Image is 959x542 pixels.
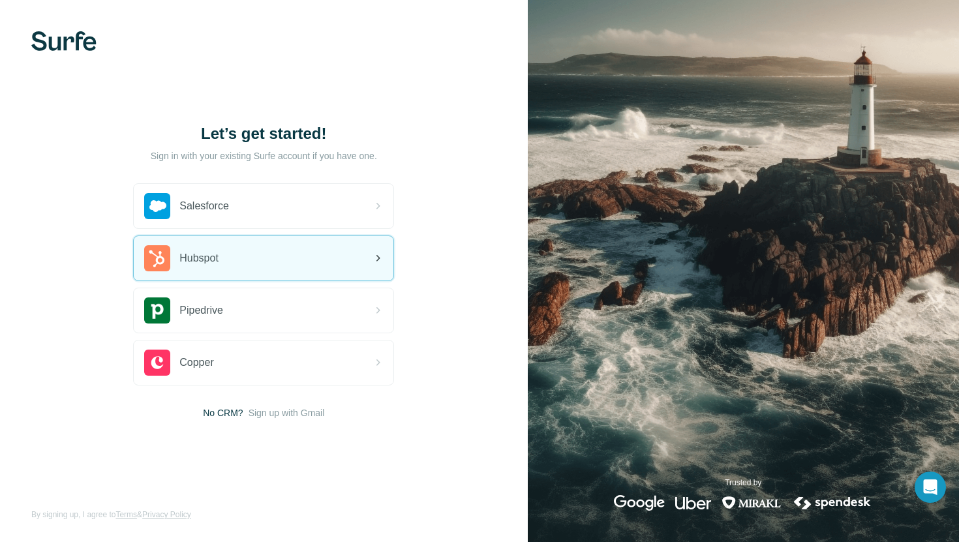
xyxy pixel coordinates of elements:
[179,198,229,214] span: Salesforce
[142,510,191,519] a: Privacy Policy
[792,495,873,511] img: spendesk's logo
[31,31,97,51] img: Surfe's logo
[144,350,170,376] img: copper's logo
[915,472,946,503] div: Open Intercom Messenger
[133,123,394,144] h1: Let’s get started!
[151,149,377,162] p: Sign in with your existing Surfe account if you have one.
[675,495,711,511] img: uber's logo
[722,495,782,511] img: mirakl's logo
[179,355,213,370] span: Copper
[144,245,170,271] img: hubspot's logo
[144,297,170,324] img: pipedrive's logo
[614,495,665,511] img: google's logo
[115,510,137,519] a: Terms
[144,193,170,219] img: salesforce's logo
[249,406,325,419] button: Sign up with Gmail
[179,250,219,266] span: Hubspot
[203,406,243,419] span: No CRM?
[179,303,223,318] span: Pipedrive
[725,477,761,489] p: Trusted by
[31,509,191,520] span: By signing up, I agree to &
